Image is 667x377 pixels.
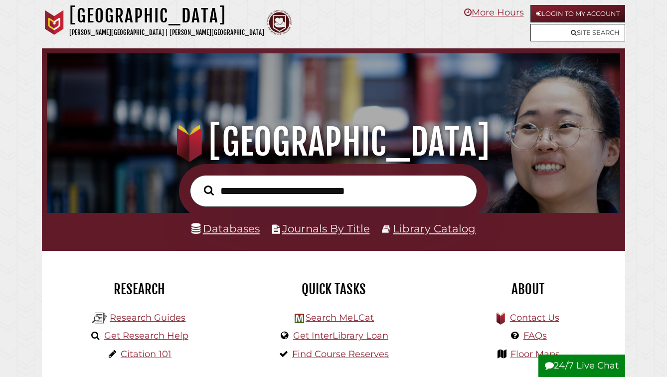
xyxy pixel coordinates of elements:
h1: [GEOGRAPHIC_DATA] [69,5,264,27]
a: Floor Maps [510,349,560,360]
img: Hekman Library Logo [295,314,304,323]
h2: Research [49,281,229,298]
a: Citation 101 [121,349,171,360]
h1: [GEOGRAPHIC_DATA] [57,120,610,164]
h2: Quick Tasks [244,281,423,298]
a: Contact Us [510,312,559,323]
a: FAQs [523,330,547,341]
a: Databases [191,222,260,235]
a: Login to My Account [530,5,625,22]
a: Site Search [530,24,625,41]
a: More Hours [464,7,524,18]
a: Research Guides [110,312,185,323]
a: Find Course Reserves [292,349,389,360]
a: Search MeLCat [306,312,374,323]
h2: About [438,281,618,298]
img: Hekman Library Logo [92,311,107,326]
a: Journals By Title [282,222,370,235]
img: Calvin University [42,10,67,35]
a: Get InterLibrary Loan [293,330,388,341]
img: Calvin Theological Seminary [267,10,292,35]
a: Get Research Help [104,330,188,341]
button: Search [199,183,219,198]
p: [PERSON_NAME][GEOGRAPHIC_DATA] | [PERSON_NAME][GEOGRAPHIC_DATA] [69,27,264,38]
a: Library Catalog [393,222,476,235]
i: Search [204,185,214,195]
